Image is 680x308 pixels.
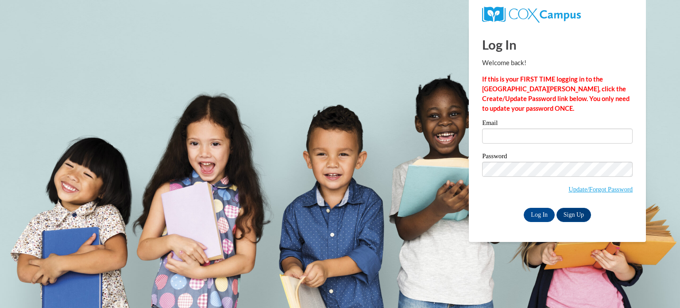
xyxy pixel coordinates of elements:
[482,58,633,68] p: Welcome back!
[482,153,633,162] label: Password
[568,186,633,193] a: Update/Forgot Password
[482,75,630,112] strong: If this is your FIRST TIME logging in to the [GEOGRAPHIC_DATA][PERSON_NAME], click the Create/Upd...
[556,208,591,222] a: Sign Up
[524,208,555,222] input: Log In
[482,10,581,18] a: COX Campus
[482,120,633,129] label: Email
[482,35,633,54] h1: Log In
[482,7,581,23] img: COX Campus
